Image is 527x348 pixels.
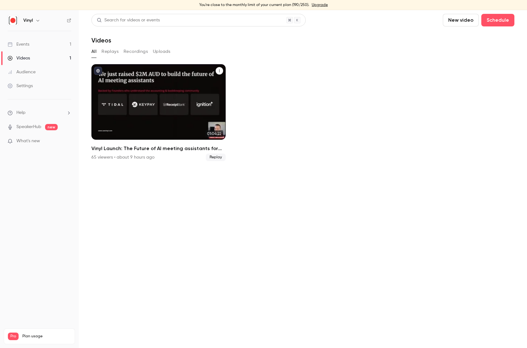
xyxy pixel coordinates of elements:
h6: Vinyl [23,17,33,24]
button: Replays [101,47,119,57]
img: Vinyl [8,15,18,25]
h2: Vinyl Launch: The Future of AI meeting assistants for accountants & bookkeepers [91,145,226,152]
button: published [94,67,102,75]
a: 01:04:22Vinyl Launch: The Future of AI meeting assistants for accountants & bookkeepers65 viewers... [91,64,226,161]
span: 01:04:22 [205,130,223,137]
span: Help [16,109,26,116]
button: Schedule [481,14,514,26]
button: New video [443,14,479,26]
span: new [45,124,58,130]
li: help-dropdown-opener [8,109,71,116]
a: Upgrade [312,3,328,8]
h1: Videos [91,36,111,44]
div: Events [8,41,29,48]
div: Settings [8,83,33,89]
ul: Videos [91,64,514,161]
div: 65 viewers • about 9 hours ago [91,154,154,160]
div: Audience [8,69,36,75]
button: Recordings [124,47,148,57]
span: Plan usage [22,334,71,339]
section: Videos [91,14,514,344]
li: Vinyl Launch: The Future of AI meeting assistants for accountants & bookkeepers [91,64,226,161]
span: Replay [206,154,226,161]
div: Videos [8,55,30,61]
a: SpeakerHub [16,124,41,130]
button: Uploads [153,47,171,57]
span: What's new [16,138,40,144]
span: Pro [8,333,19,340]
button: All [91,47,96,57]
div: Search for videos or events [97,17,160,24]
